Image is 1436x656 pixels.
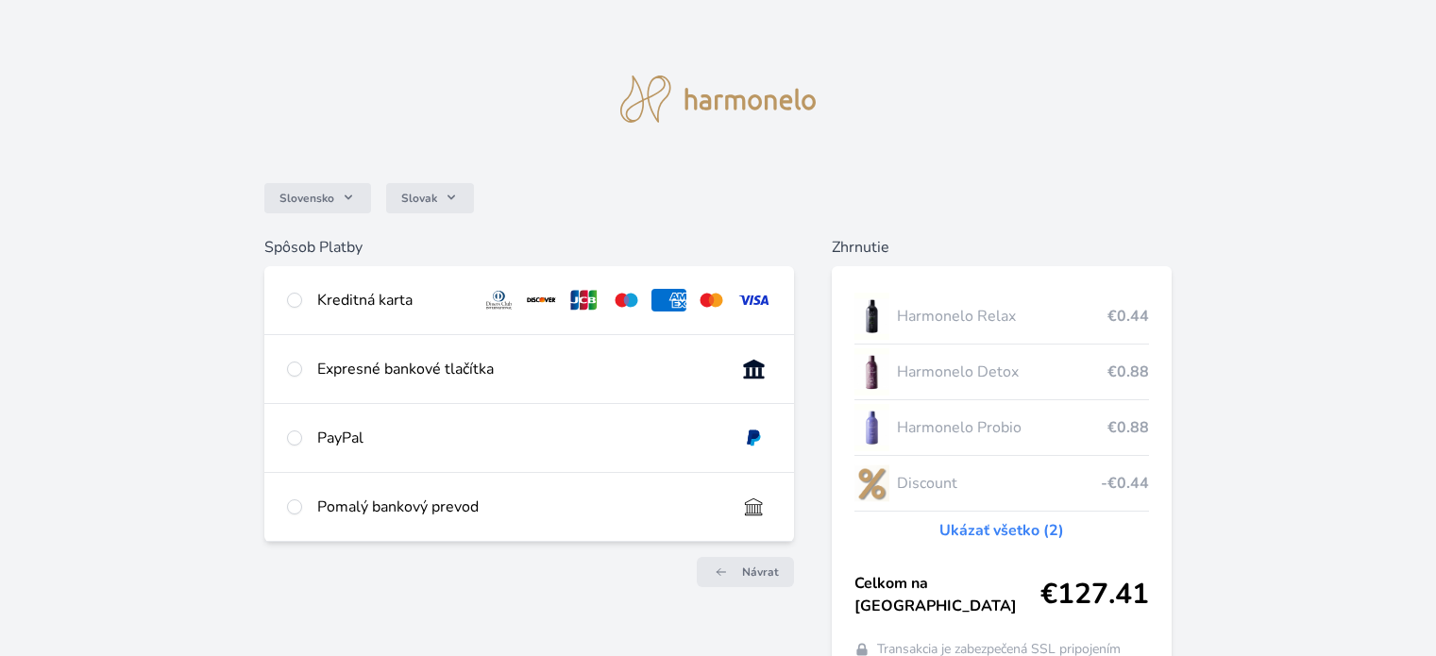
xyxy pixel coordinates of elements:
img: DETOX_se_stinem_x-lo.jpg [854,348,890,395]
span: Harmonelo Detox [897,361,1107,383]
span: Slovensko [279,191,334,206]
h6: Zhrnutie [832,236,1172,259]
img: jcb.svg [566,289,601,311]
div: Expresné bankové tlačítka [317,358,720,380]
img: diners.svg [481,289,516,311]
img: onlineBanking_SK.svg [736,358,771,380]
div: Pomalý bankový prevod [317,496,720,518]
img: CLEAN_PROBIO_se_stinem_x-lo.jpg [854,404,890,451]
a: Návrat [697,557,794,587]
span: Slovak [401,191,437,206]
img: paypal.svg [736,427,771,449]
span: Discount [897,472,1100,495]
img: maestro.svg [609,289,644,311]
span: €0.88 [1107,361,1149,383]
a: Ukázať všetko (2) [939,519,1064,542]
img: logo.svg [620,76,817,123]
div: Kreditná karta [317,289,466,311]
img: bankTransfer_IBAN.svg [736,496,771,518]
div: PayPal [317,427,720,449]
h6: Spôsob Platby [264,236,793,259]
img: discount-lo.png [854,460,890,507]
button: Slovak [386,183,474,213]
img: amex.svg [651,289,686,311]
button: Slovensko [264,183,371,213]
img: mc.svg [694,289,729,311]
span: -€0.44 [1101,472,1149,495]
span: €0.44 [1107,305,1149,328]
img: CLEAN_RELAX_se_stinem_x-lo.jpg [854,293,890,340]
span: Návrat [742,564,779,580]
span: Harmonelo Relax [897,305,1107,328]
span: Harmonelo Probio [897,416,1107,439]
span: €0.88 [1107,416,1149,439]
span: €127.41 [1040,578,1149,612]
span: Celkom na [GEOGRAPHIC_DATA] [854,572,1040,617]
img: visa.svg [736,289,771,311]
img: discover.svg [524,289,559,311]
